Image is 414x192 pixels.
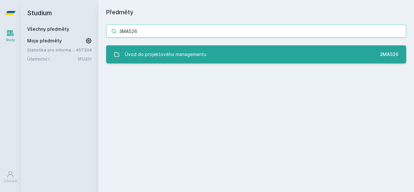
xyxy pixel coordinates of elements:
[27,56,78,62] a: Účetnictví I.
[27,38,62,44] span: Moje předměty
[76,47,92,52] a: 4ST204
[106,45,406,63] a: Úvod do projektového managementu 3MA526
[1,26,19,46] a: Study
[27,26,69,32] a: Všechny předměty
[380,51,398,58] div: 3MA526
[4,179,17,184] div: Uživatel
[78,56,92,62] a: 1FU201
[106,25,406,38] input: Název nebo ident předmětu…
[27,47,76,53] a: Statistika pro informatiky
[1,167,19,187] a: Uživatel
[106,8,406,17] h1: Předměty
[125,48,206,61] div: Úvod do projektového managementu
[6,38,15,42] div: Study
